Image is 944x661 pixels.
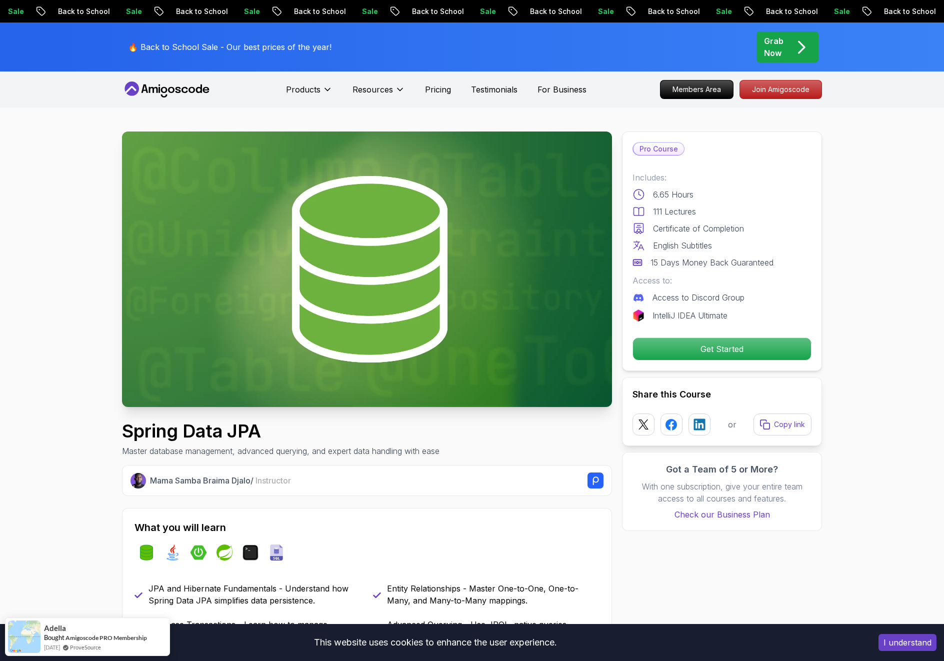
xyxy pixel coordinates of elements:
p: English Subtitles [653,239,712,251]
button: Products [286,83,332,103]
img: java logo [164,544,180,560]
button: Get Started [632,337,811,360]
h2: What you will learn [134,520,599,534]
p: Master database management, advanced querying, and expert data handling with ease [122,445,439,457]
img: jetbrains logo [632,309,644,321]
p: Back to School [37,6,105,16]
p: Certificate of Completion [653,222,744,234]
p: 6.65 Hours [653,188,693,200]
p: Access to: [632,274,811,286]
p: 🔥 Back to School Sale - Our best prices of the year! [128,41,331,53]
a: Members Area [660,80,733,99]
button: Copy link [753,413,811,435]
a: Check our Business Plan [632,508,811,520]
p: Back to School [627,6,695,16]
p: Grab Now [764,35,783,59]
p: or [728,418,736,430]
p: 15 Days Money Back Guaranteed [650,256,773,268]
p: Sale [695,6,727,16]
span: Bought [44,633,64,641]
p: Back to School [273,6,341,16]
h1: Spring Data JPA [122,421,439,441]
p: Members Area [660,80,733,98]
p: Get Started [633,338,811,360]
a: Amigoscode PRO Membership [65,634,147,641]
p: Back to School [863,6,931,16]
p: Back to School [391,6,459,16]
p: Join Amigoscode [740,80,821,98]
a: ProveSource [70,643,101,651]
p: Sale [223,6,255,16]
p: Sale [813,6,845,16]
p: Sale [341,6,373,16]
img: spring-data-jpa logo [138,544,154,560]
img: sql logo [268,544,284,560]
img: Nelson Djalo [130,473,146,488]
img: spring-boot logo [190,544,206,560]
p: Database Transactions - Learn how to manage transactions and ensure data integrity. [148,618,361,642]
p: With one subscription, give your entire team access to all courses and features. [632,480,811,504]
a: Join Amigoscode [739,80,822,99]
img: terminal logo [242,544,258,560]
h2: Share this Course [632,387,811,401]
p: Sale [459,6,491,16]
a: Pricing [425,83,451,95]
button: Resources [352,83,405,103]
p: Access to Discord Group [652,291,744,303]
p: Mama Samba Braima Djalo / [150,474,291,486]
h3: Got a Team of 5 or More? [632,462,811,476]
span: [DATE] [44,643,60,651]
p: Resources [352,83,393,95]
p: JPA and Hibernate Fundamentals - Understand how Spring Data JPA simplifies data persistence. [148,582,361,606]
p: 111 Lectures [653,205,696,217]
img: spring logo [216,544,232,560]
p: Copy link [774,419,805,429]
p: Pro Course [633,143,684,155]
p: IntelliJ IDEA Ultimate [652,309,727,321]
button: Accept cookies [878,634,936,651]
p: Products [286,83,320,95]
p: Sale [577,6,609,16]
p: Back to School [155,6,223,16]
div: This website uses cookies to enhance the user experience. [7,631,863,653]
a: Testimonials [471,83,517,95]
p: Includes: [632,171,811,183]
a: For Business [537,83,586,95]
span: Adella [44,624,66,632]
span: Instructor [255,475,291,485]
img: provesource social proof notification image [8,620,40,653]
p: Sale [105,6,137,16]
p: Back to School [509,6,577,16]
p: Advanced Querying - Use JPQL, native queries, projections, and DTOs for optimized data retrieval. [387,618,599,642]
img: spring-data-jpa_thumbnail [122,131,612,407]
p: Back to School [745,6,813,16]
p: Entity Relationships - Master One-to-One, One-to-Many, and Many-to-Many mappings. [387,582,599,606]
